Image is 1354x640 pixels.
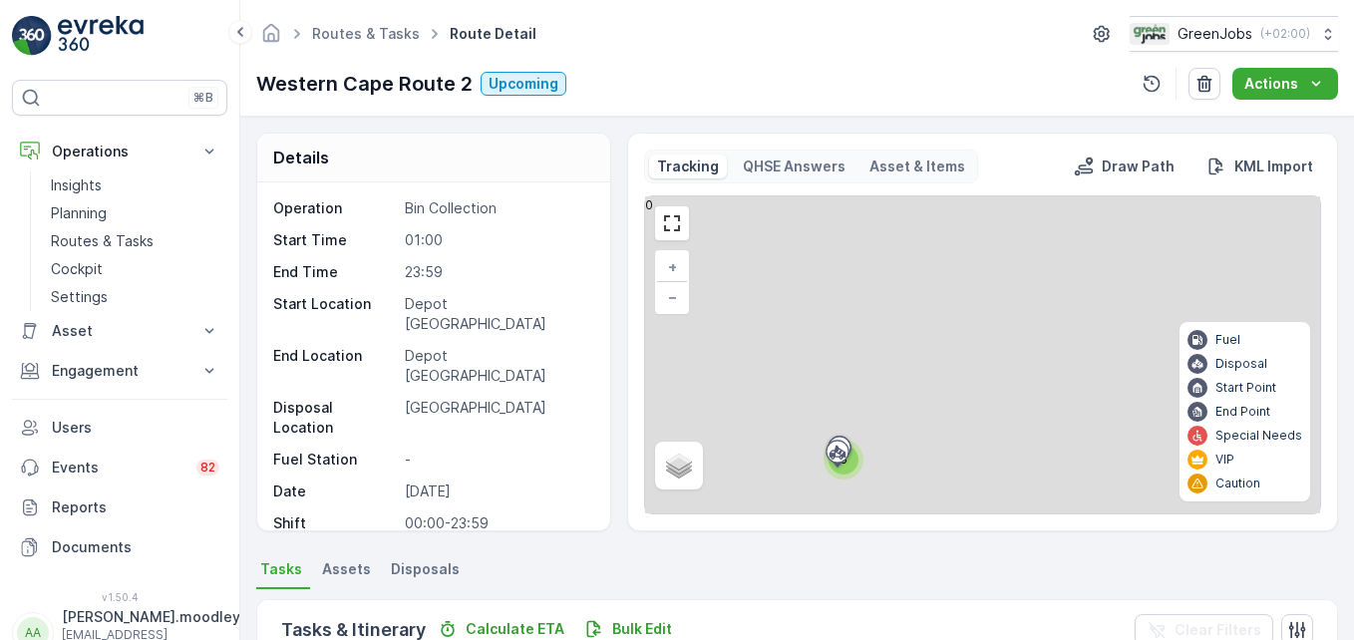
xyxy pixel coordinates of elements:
[12,527,227,567] a: Documents
[52,321,187,341] p: Asset
[1215,476,1260,491] p: Caution
[200,460,215,476] p: 82
[12,16,52,56] img: logo
[657,208,687,238] a: View Fullscreen
[1260,26,1310,42] p: ( +02:00 )
[52,142,187,161] p: Operations
[405,398,590,438] p: [GEOGRAPHIC_DATA]
[12,448,227,487] a: Events82
[405,450,590,470] p: -
[322,559,371,579] span: Assets
[52,361,187,381] p: Engagement
[12,487,227,527] a: Reports
[1215,380,1276,396] p: Start Point
[12,351,227,391] button: Engagement
[1175,620,1261,640] p: Clear Filters
[12,591,227,603] span: v 1.50.4
[12,132,227,171] button: Operations
[1232,68,1338,100] button: Actions
[51,287,108,307] p: Settings
[668,258,677,275] span: +
[1234,157,1313,176] p: KML Import
[273,146,329,169] p: Details
[273,346,397,386] p: End Location
[52,418,219,438] p: Users
[260,30,282,47] a: Homepage
[193,90,213,106] p: ⌘B
[466,619,564,639] p: Calculate ETA
[273,398,397,438] p: Disposal Location
[405,513,590,533] p: 00:00-23:59
[405,262,590,282] p: 23:59
[446,24,540,44] span: Route Detail
[1198,155,1321,178] button: KML Import
[405,346,590,386] p: Depot [GEOGRAPHIC_DATA]
[1215,332,1240,348] p: Fuel
[1130,23,1170,45] img: Green_Jobs_Logo.png
[312,25,420,42] a: Routes & Tasks
[489,74,558,94] p: Upcoming
[52,458,184,478] p: Events
[43,171,227,199] a: Insights
[1066,155,1183,178] button: Draw Path
[1215,452,1234,468] p: VIP
[273,450,397,470] p: Fuel Station
[1215,404,1270,420] p: End Point
[481,72,566,96] button: Upcoming
[1215,356,1267,372] p: Disposal
[391,559,460,579] span: Disposals
[645,196,1320,513] div: 0
[62,607,240,627] p: [PERSON_NAME].moodley
[43,255,227,283] a: Cockpit
[657,282,687,312] a: Zoom Out
[273,513,397,533] p: Shift
[1130,16,1338,52] button: GreenJobs(+02:00)
[273,198,397,218] p: Operation
[58,16,144,56] img: logo_light-DOdMpM7g.png
[869,157,965,176] p: Asset & Items
[51,203,107,223] p: Planning
[273,294,397,334] p: Start Location
[273,481,397,501] p: Date
[51,259,103,279] p: Cockpit
[43,283,227,311] a: Settings
[657,444,701,487] a: Layers
[668,288,678,305] span: −
[43,199,227,227] a: Planning
[1178,24,1252,44] p: GreenJobs
[273,230,397,250] p: Start Time
[405,198,590,218] p: Bin Collection
[51,231,154,251] p: Routes & Tasks
[1102,157,1175,176] p: Draw Path
[51,175,102,195] p: Insights
[43,227,227,255] a: Routes & Tasks
[52,537,219,557] p: Documents
[260,559,302,579] span: Tasks
[12,408,227,448] a: Users
[405,230,590,250] p: 01:00
[273,262,397,282] p: End Time
[405,481,590,501] p: [DATE]
[743,157,846,176] p: QHSE Answers
[256,69,473,99] p: Western Cape Route 2
[52,497,219,517] p: Reports
[657,252,687,282] a: Zoom In
[1244,74,1298,94] p: Actions
[657,157,719,176] p: Tracking
[405,294,590,334] p: Depot [GEOGRAPHIC_DATA]
[1215,428,1302,444] p: Special Needs
[612,619,672,639] p: Bulk Edit
[12,311,227,351] button: Asset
